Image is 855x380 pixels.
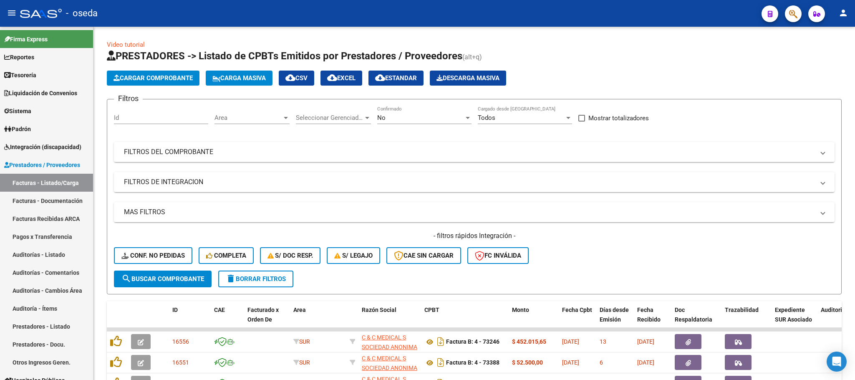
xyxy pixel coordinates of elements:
span: [DATE] [562,338,579,345]
span: SUR [293,338,310,345]
span: Prestadores / Proveedores [4,160,80,170]
span: - oseda [66,4,98,23]
datatable-header-cell: CAE [211,301,244,338]
datatable-header-cell: Días desde Emisión [596,301,634,338]
mat-icon: person [838,8,848,18]
mat-panel-title: FILTROS DE INTEGRACION [124,177,815,187]
button: Estandar [368,71,424,86]
mat-icon: search [121,274,131,284]
span: S/ legajo [334,252,373,259]
span: Reportes [4,53,34,62]
span: Sistema [4,106,31,116]
span: FC Inválida [475,252,521,259]
datatable-header-cell: Monto [509,301,559,338]
span: Borrar Filtros [226,275,286,283]
span: S/ Doc Resp. [267,252,313,259]
span: Integración (discapacidad) [4,142,81,152]
button: CSV [279,71,314,86]
span: Descarga Masiva [436,74,499,82]
div: 30707174702 [362,333,418,350]
span: Monto [512,307,529,313]
span: Doc Respaldatoria [675,307,712,323]
button: FC Inválida [467,247,529,264]
span: Liquidación de Convenios [4,89,77,98]
span: Mostrar totalizadores [588,113,649,123]
span: Tesorería [4,71,36,80]
span: Fecha Cpbt [562,307,592,313]
span: Completa [206,252,246,259]
span: Estandar [375,74,417,82]
span: Trazabilidad [725,307,759,313]
button: CAE SIN CARGAR [386,247,461,264]
button: Carga Masiva [206,71,272,86]
strong: Factura B: 4 - 73246 [446,339,499,345]
span: Expediente SUR Asociado [775,307,812,323]
span: Padrón [4,124,31,134]
i: Descargar documento [435,356,446,369]
button: EXCEL [320,71,362,86]
datatable-header-cell: ID [169,301,211,338]
button: Borrar Filtros [218,271,293,287]
span: C & C MEDICAL S SOCIEDAD ANONIMA [362,334,417,350]
span: SUR [293,359,310,366]
mat-expansion-panel-header: FILTROS DE INTEGRACION [114,172,835,192]
span: CAE [214,307,225,313]
i: Descargar documento [435,335,446,348]
span: Seleccionar Gerenciador [296,114,363,122]
datatable-header-cell: Trazabilidad [721,301,772,338]
app-download-masive: Descarga masiva de comprobantes (adjuntos) [430,71,506,86]
datatable-header-cell: Razón Social [358,301,421,338]
span: [DATE] [637,338,654,345]
div: 30707174702 [362,354,418,371]
span: Carga Masiva [212,74,266,82]
datatable-header-cell: Fecha Recibido [634,301,671,338]
span: Area [214,114,282,122]
button: Cargar Comprobante [107,71,199,86]
span: Buscar Comprobante [121,275,204,283]
span: CPBT [424,307,439,313]
span: 16551 [172,359,189,366]
mat-icon: cloud_download [375,73,385,83]
mat-icon: cloud_download [285,73,295,83]
mat-icon: delete [226,274,236,284]
span: Todos [478,114,495,122]
span: PRESTADORES -> Listado de CPBTs Emitidos por Prestadores / Proveedores [107,50,462,62]
span: ID [172,307,178,313]
span: Area [293,307,306,313]
h4: - filtros rápidos Integración - [114,231,835,241]
span: CAE SIN CARGAR [394,252,454,259]
mat-expansion-panel-header: FILTROS DEL COMPROBANTE [114,142,835,162]
strong: $ 452.015,65 [512,338,546,345]
button: S/ Doc Resp. [260,247,321,264]
button: Conf. no pedidas [114,247,192,264]
datatable-header-cell: Fecha Cpbt [559,301,596,338]
mat-icon: menu [7,8,17,18]
button: Buscar Comprobante [114,271,212,287]
button: Descarga Masiva [430,71,506,86]
h3: Filtros [114,93,143,104]
datatable-header-cell: Doc Respaldatoria [671,301,721,338]
datatable-header-cell: Facturado x Orden De [244,301,290,338]
span: Auditoria [821,307,845,313]
span: CSV [285,74,308,82]
mat-panel-title: FILTROS DEL COMPROBANTE [124,147,815,157]
datatable-header-cell: CPBT [421,301,509,338]
button: Completa [199,247,254,264]
span: No [377,114,386,122]
span: Firma Express [4,35,48,44]
span: Días desde Emisión [600,307,629,323]
span: 6 [600,359,603,366]
datatable-header-cell: Expediente SUR Asociado [772,301,817,338]
span: Conf. no pedidas [121,252,185,259]
strong: $ 52.500,00 [512,359,543,366]
span: Cargar Comprobante [113,74,193,82]
span: 13 [600,338,606,345]
button: S/ legajo [327,247,380,264]
span: (alt+q) [462,53,482,61]
datatable-header-cell: Area [290,301,346,338]
span: EXCEL [327,74,356,82]
span: 16556 [172,338,189,345]
span: Facturado x Orden De [247,307,279,323]
span: [DATE] [562,359,579,366]
span: [DATE] [637,359,654,366]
